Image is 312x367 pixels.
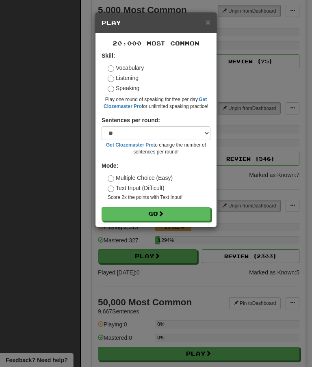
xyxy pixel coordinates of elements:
input: Listening [108,76,114,82]
input: Multiple Choice (Easy) [108,175,114,182]
small: Play one round of speaking for free per day. for unlimited speaking practice! [102,96,210,110]
small: Score 2x the points with Text Input ! [108,194,210,201]
strong: Skill: [102,52,115,59]
label: Sentences per round: [102,116,160,124]
input: Vocabulary [108,65,114,72]
small: to change the number of sentences per round! [102,142,210,155]
label: Speaking [108,84,139,92]
span: × [206,17,210,27]
span: 20,000 Most Common [113,40,199,47]
a: Get Clozemaster Pro [106,142,154,148]
input: Text Input (Difficult) [108,186,114,192]
button: Go [102,207,210,221]
label: Listening [108,74,139,82]
label: Vocabulary [108,64,144,72]
input: Speaking [108,86,114,92]
label: Multiple Choice (Easy) [108,174,173,182]
button: Close [206,18,210,26]
label: Text Input (Difficult) [108,184,165,192]
strong: Mode: [102,162,118,169]
h5: Play [102,19,210,27]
